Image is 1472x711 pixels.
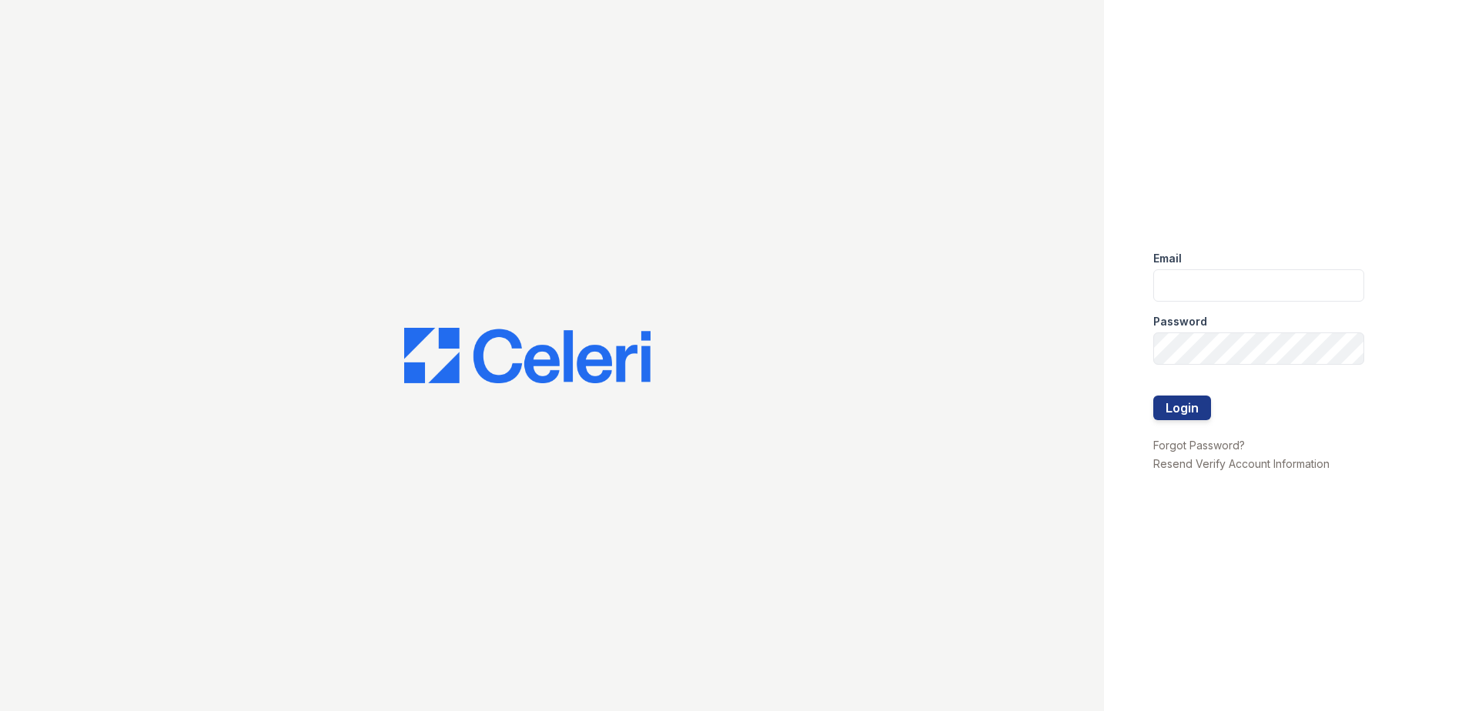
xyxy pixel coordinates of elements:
[1153,251,1182,266] label: Email
[1153,439,1245,452] a: Forgot Password?
[1153,396,1211,420] button: Login
[404,328,651,383] img: CE_Logo_Blue-a8612792a0a2168367f1c8372b55b34899dd931a85d93a1a3d3e32e68fde9ad4.png
[1153,314,1207,329] label: Password
[1153,457,1330,470] a: Resend Verify Account Information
